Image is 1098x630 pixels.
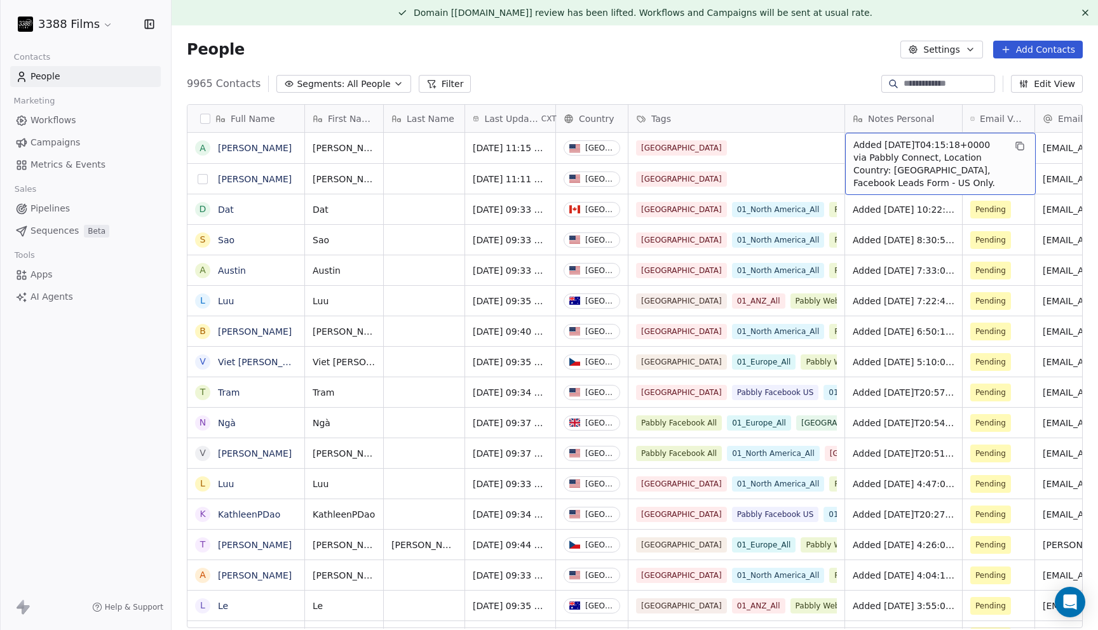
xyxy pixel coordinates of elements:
[585,510,614,519] div: [GEOGRAPHIC_DATA]
[384,105,464,132] div: Last Name
[732,537,796,553] span: 01_Europe_All
[636,324,727,339] span: [GEOGRAPHIC_DATA]
[218,143,292,153] a: [PERSON_NAME]
[829,324,898,339] span: Pabbly Website
[30,70,60,83] span: People
[92,602,163,612] a: Help & Support
[853,356,954,368] span: Added [DATE] 5:10:08 via Pabbly Connect, Location Country: [GEOGRAPHIC_DATA], 3388 Films Subscrib...
[585,266,614,275] div: [GEOGRAPHIC_DATA]
[790,598,859,613] span: Pabbly Website
[1011,75,1083,93] button: Edit View
[975,386,1006,399] span: Pending
[585,144,614,152] div: [GEOGRAPHIC_DATA]
[727,446,820,461] span: 01_North America_All
[38,16,100,32] span: 3388 Films
[30,158,105,171] span: Metrics & Events
[200,477,205,490] div: L
[218,357,312,367] a: Viet [PERSON_NAME]
[801,354,869,370] span: Pabbly Website
[732,232,825,248] span: 01_North America_All
[628,105,844,132] div: Tags
[30,136,80,149] span: Campaigns
[10,110,161,131] a: Workflows
[200,446,206,460] div: V
[10,286,161,307] a: AI Agents
[187,133,305,629] div: grid
[963,105,1034,132] div: Email Verification Status
[829,202,898,217] span: Pabbly Website
[732,263,825,278] span: 01_North America_All
[218,387,240,398] a: Tram
[975,295,1006,307] span: Pending
[853,386,954,399] span: Added [DATE]T20:57:06+0000 via Pabbly Connect, Location Country: [GEOGRAPHIC_DATA], Facebook Lead...
[218,479,234,489] a: Luu
[579,112,614,125] span: Country
[732,293,785,309] span: 01_ANZ_All
[391,539,457,551] span: [PERSON_NAME]
[853,417,954,429] span: Added [DATE]T20:54:30+0000 via Pabbly Connect, Location Country: [GEOGRAPHIC_DATA], Facebook Lead...
[585,205,614,214] div: [GEOGRAPHIC_DATA]
[556,105,628,132] div: Country
[313,539,376,551] span: [PERSON_NAME]
[200,355,206,368] div: V
[975,264,1006,277] span: Pending
[218,570,292,580] a: [PERSON_NAME]
[473,569,548,582] span: [DATE] 09:33 AM
[473,142,548,154] span: [DATE] 11:15 AM
[313,142,376,154] span: [PERSON_NAME]
[313,386,376,399] span: Tram
[313,234,376,246] span: Sao
[853,264,954,277] span: Added [DATE] 7:33:02 via Pabbly Connect, Location Country: [GEOGRAPHIC_DATA], 3388 Films Subscrib...
[845,105,962,132] div: Notes Personal
[18,17,33,32] img: 3388Films_Logo_White.jpg
[200,294,205,307] div: L
[105,602,163,612] span: Help & Support
[10,66,161,87] a: People
[473,386,548,399] span: [DATE] 09:34 AM
[313,295,376,307] span: Luu
[975,508,1006,521] span: Pending
[218,296,234,306] a: Luu
[10,154,161,175] a: Metrics & Events
[801,537,869,553] span: Pabbly Website
[585,540,614,549] div: [GEOGRAPHIC_DATA]
[636,293,727,309] span: [GEOGRAPHIC_DATA]
[200,599,205,612] div: L
[231,112,275,125] span: Full Name
[853,478,954,490] span: Added [DATE] 4:47:09 via Pabbly Connect, Location Country: [GEOGRAPHIC_DATA], 3388 Films Subscrib...
[823,385,916,400] span: 01_North America_All
[8,48,56,67] span: Contacts
[200,385,206,399] div: T
[790,293,859,309] span: Pabbly Website
[823,507,916,522] span: 01_North America_All
[585,388,614,397] div: [GEOGRAPHIC_DATA]
[636,568,727,583] span: [GEOGRAPHIC_DATA]
[187,76,261,91] span: 9965 Contacts
[473,173,548,185] span: [DATE] 11:11 AM
[585,571,614,580] div: [GEOGRAPHIC_DATA]
[313,325,376,338] span: [PERSON_NAME]
[313,356,376,368] span: Viet [PERSON_NAME]
[585,419,614,427] div: [GEOGRAPHIC_DATA]
[200,233,206,246] div: S
[473,356,548,368] span: [DATE] 09:35 AM
[218,601,228,611] a: Le
[727,415,791,431] span: 01_Europe_All
[473,264,548,277] span: [DATE] 09:33 AM
[829,232,898,248] span: Pabbly Website
[84,225,109,238] span: Beta
[853,325,954,338] span: Added [DATE] 6:50:18 via Pabbly Connect, Location Country: [GEOGRAPHIC_DATA], 3388 Films Subscrib...
[829,476,898,492] span: Pabbly Website
[732,202,825,217] span: 01_North America_All
[975,600,1006,612] span: Pending
[585,175,614,184] div: [GEOGRAPHIC_DATA]
[218,509,280,519] a: KathleenPDao
[328,112,376,125] span: First Name
[347,77,390,91] span: All People
[796,415,887,431] span: [GEOGRAPHIC_DATA]
[200,538,206,551] div: T
[853,447,954,460] span: Added [DATE]T20:51:38+0000 via Pabbly Connect, Location Country: [GEOGRAPHIC_DATA], Facebook Lead...
[732,598,785,613] span: 01_ANZ_All
[585,327,614,336] div: [GEOGRAPHIC_DATA]
[636,415,722,431] span: Pabbly Facebook All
